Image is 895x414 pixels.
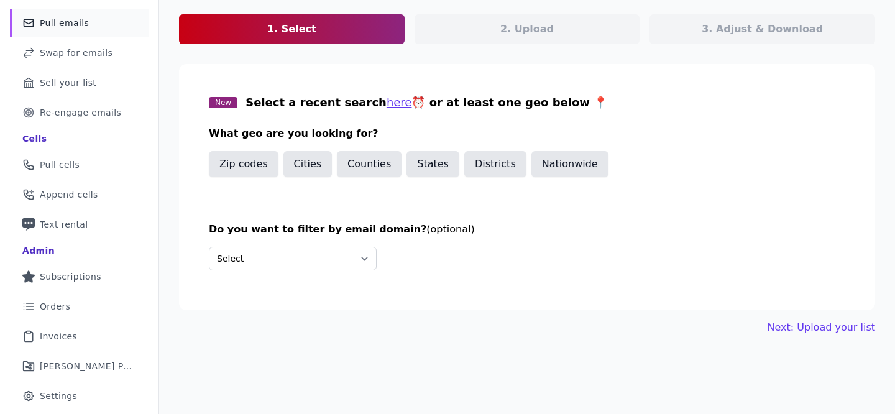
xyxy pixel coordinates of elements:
span: [PERSON_NAME] Performance [40,360,134,372]
p: 3. Adjust & Download [702,22,823,37]
span: Orders [40,300,70,313]
a: 1. Select [179,14,405,44]
a: [PERSON_NAME] Performance [10,352,149,380]
button: Next: Upload your list [768,320,875,335]
div: Admin [22,244,55,257]
h3: What geo are you looking for? [209,126,845,141]
a: Pull emails [10,9,149,37]
a: Pull cells [10,151,149,178]
div: Cells [22,132,47,145]
span: Re-engage emails [40,106,121,119]
button: Zip codes [209,151,278,177]
span: Invoices [40,330,77,343]
button: Cities [283,151,333,177]
span: Select a recent search ⏰ or at least one geo below 📍 [246,96,607,109]
button: Districts [464,151,526,177]
button: Nationwide [531,151,608,177]
span: Sell your list [40,76,96,89]
span: New [209,97,237,108]
a: Swap for emails [10,39,149,67]
p: 1. Select [267,22,316,37]
button: Counties [337,151,402,177]
p: 2. Upload [500,22,554,37]
a: Re-engage emails [10,99,149,126]
span: Swap for emails [40,47,112,59]
a: Append cells [10,181,149,208]
span: Settings [40,390,77,402]
span: Append cells [40,188,98,201]
span: Pull cells [40,159,80,171]
button: here [387,94,412,111]
a: Text rental [10,211,149,238]
a: Subscriptions [10,263,149,290]
span: (optional) [426,223,474,235]
span: Text rental [40,218,88,231]
a: Settings [10,382,149,410]
span: Subscriptions [40,270,101,283]
span: Do you want to filter by email domain? [209,223,426,235]
span: Pull emails [40,17,89,29]
a: Invoices [10,323,149,350]
a: Sell your list [10,69,149,96]
a: Orders [10,293,149,320]
button: States [406,151,459,177]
